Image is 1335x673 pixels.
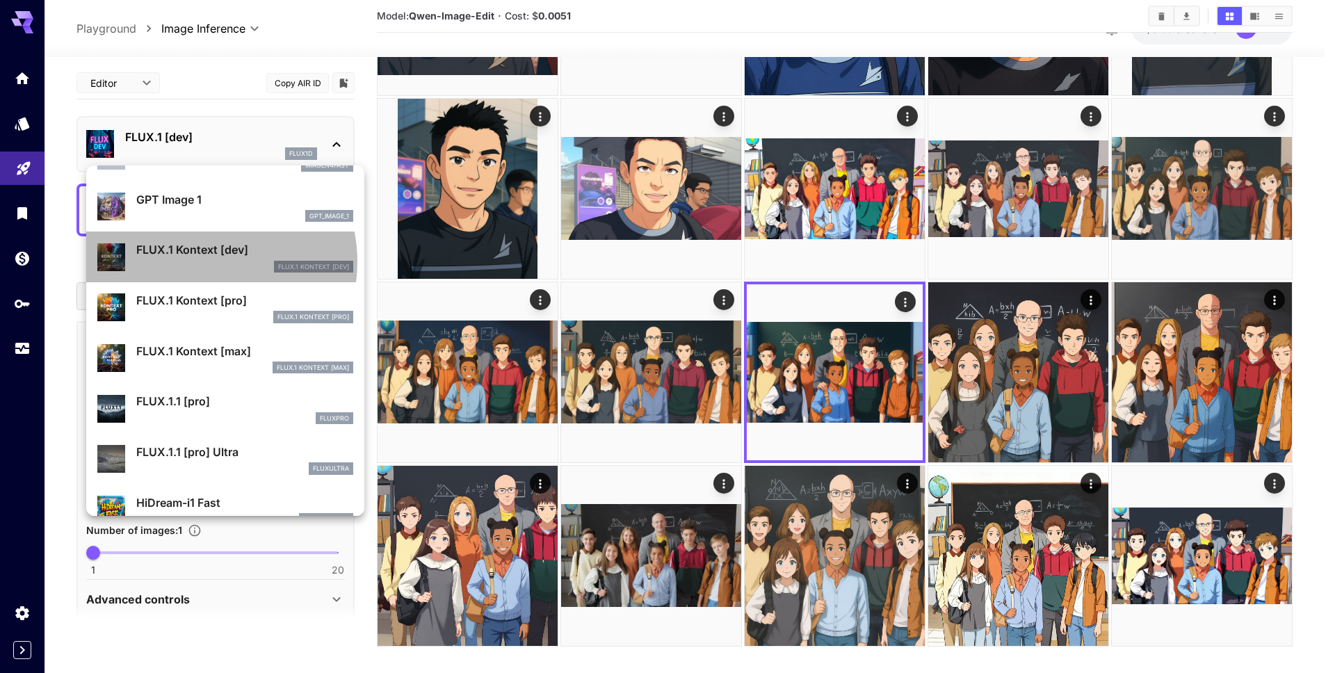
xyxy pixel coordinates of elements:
p: FLUX.1 Kontext [pro] [136,292,353,309]
p: FLUX.1.1 [pro] [136,393,353,410]
div: FLUX.1.1 [pro] Ultrafluxultra [97,438,353,480]
p: HiDream-i1 Fast [136,494,353,511]
p: FLUX.1 Kontext [max] [136,343,353,359]
p: imagen4fast [305,161,349,170]
div: FLUX.1 Kontext [dev]FLUX.1 Kontext [dev] [97,236,353,278]
p: fluxultra [313,464,349,473]
div: FLUX.1 Kontext [max]FLUX.1 Kontext [max] [97,337,353,380]
p: gpt_image_1 [309,211,349,221]
div: FLUX.1.1 [pro]fluxpro [97,387,353,430]
p: GPT Image 1 [136,191,353,208]
p: FLUX.1.1 [pro] Ultra [136,444,353,460]
div: HiDream-i1 FastFastHiDream Fast [97,489,353,531]
p: FLUX.1 Kontext [max] [277,363,349,373]
div: FLUX.1 Kontext [pro]FLUX.1 Kontext [pro] [97,286,353,329]
p: Fast [136,514,154,524]
div: GPT Image 1gpt_image_1 [97,186,353,228]
p: FLUX.1 Kontext [dev] [278,262,349,272]
p: fluxpro [320,414,349,423]
p: HiDream Fast [303,514,349,524]
p: FLUX.1 Kontext [dev] [136,241,353,258]
p: FLUX.1 Kontext [pro] [277,312,349,322]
